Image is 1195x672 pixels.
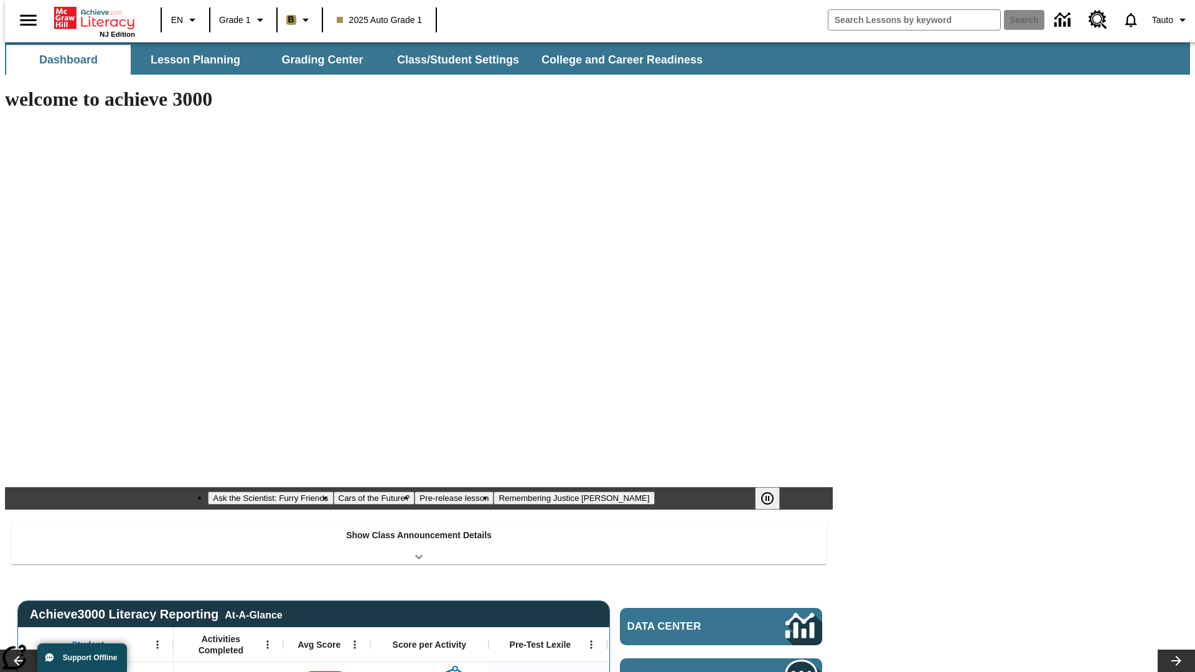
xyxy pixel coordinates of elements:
div: SubNavbar [5,45,714,75]
button: Grade: Grade 1, Select a grade [214,9,273,31]
a: Home [54,6,135,30]
span: Support Offline [63,653,117,662]
span: Avg Score [298,639,340,650]
button: Lesson carousel, Next [1158,650,1195,672]
span: Score per Activity [393,639,467,650]
button: Class/Student Settings [387,45,529,75]
button: Open Menu [258,635,277,654]
input: search field [828,10,1000,30]
div: At-A-Glance [225,607,282,621]
button: Support Offline [37,643,127,672]
button: Open Menu [148,635,167,654]
button: Open Menu [582,635,601,654]
button: Open Menu [345,635,364,654]
a: Resource Center, Will open in new tab [1081,3,1115,37]
span: Achieve3000 Literacy Reporting [30,607,283,622]
span: EN [171,14,183,27]
button: Dashboard [6,45,131,75]
span: Grade 1 [219,14,251,27]
button: Slide 4 Remembering Justice O'Connor [494,492,654,505]
button: Slide 2 Cars of the Future? [334,492,415,505]
span: Activities Completed [180,633,262,656]
button: Boost Class color is light brown. Change class color [281,9,318,31]
div: Pause [755,487,792,510]
button: College and Career Readiness [532,45,713,75]
span: Tauto [1152,14,1173,27]
span: NJ Edition [100,30,135,38]
span: B [288,12,294,27]
a: Notifications [1115,4,1147,36]
button: Slide 3 Pre-release lesson [415,492,494,505]
a: Data Center [620,608,822,645]
p: Show Class Announcement Details [346,529,492,542]
span: Data Center [627,620,744,633]
div: SubNavbar [5,42,1190,75]
div: Show Class Announcement Details [11,521,827,564]
button: Profile/Settings [1147,9,1195,31]
button: Slide 1 Ask the Scientist: Furry Friends [208,492,333,505]
button: Grading Center [260,45,385,75]
span: Student [72,639,104,650]
h1: welcome to achieve 3000 [5,88,833,111]
button: Pause [755,487,780,510]
span: 2025 Auto Grade 1 [337,14,423,27]
button: Lesson Planning [133,45,258,75]
button: Open side menu [10,2,47,39]
div: Home [54,4,135,38]
a: Data Center [1047,3,1081,37]
button: Language: EN, Select a language [166,9,205,31]
span: Pre-Test Lexile [510,639,571,650]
